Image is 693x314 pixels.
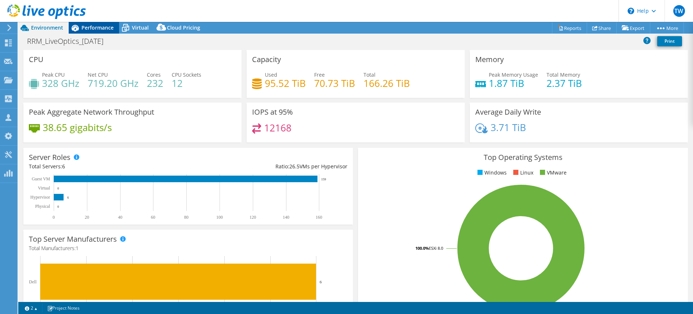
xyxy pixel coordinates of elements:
tspan: ESXi 8.0 [429,245,443,251]
text: 80 [184,215,189,220]
h4: 70.73 TiB [314,79,355,87]
h3: Memory [475,55,504,64]
div: Total Servers: [29,162,188,171]
a: Reports [552,22,587,34]
h4: 232 [147,79,163,87]
svg: \n [628,8,634,14]
text: 40 [118,215,122,220]
text: 6 [67,196,69,199]
div: Ratio: VMs per Hypervisor [188,162,347,171]
a: Print [657,36,682,46]
a: Project Notes [42,303,85,313]
li: Windows [476,169,507,177]
h4: 719.20 GHz [88,79,138,87]
span: Environment [31,24,63,31]
text: 60 [151,215,155,220]
span: Peak Memory Usage [489,71,538,78]
a: 2 [20,303,42,313]
span: Free [314,71,325,78]
span: 6 [62,163,65,170]
h4: 2.37 TiB [547,79,582,87]
text: Guest VM [32,176,50,181]
span: Virtual [132,24,149,31]
h3: Capacity [252,55,281,64]
span: Total Memory [547,71,580,78]
text: 20 [85,215,89,220]
span: 1 [76,245,79,252]
span: Net CPU [88,71,108,78]
a: Export [616,22,650,34]
h3: Peak Aggregate Network Throughput [29,108,154,116]
h1: RRM_LiveOptics_[DATE] [24,37,115,45]
h3: IOPS at 95% [252,108,293,116]
span: Cloud Pricing [167,24,200,31]
h3: Average Daily Write [475,108,541,116]
span: Used [265,71,277,78]
a: Share [587,22,617,34]
h4: 328 GHz [42,79,79,87]
text: 0 [57,205,59,208]
h4: 3.71 TiB [491,123,526,131]
span: 26.5 [289,163,300,170]
span: CPU Sockets [172,71,201,78]
h4: Total Manufacturers: [29,244,347,252]
span: Cores [147,71,161,78]
text: Hypervisor [30,195,50,200]
li: VMware [538,169,567,177]
span: TW [673,5,685,17]
h4: 12168 [264,124,292,132]
text: 140 [283,215,289,220]
span: Peak CPU [42,71,65,78]
span: Total [363,71,376,78]
h3: Top Operating Systems [363,153,682,161]
text: 0 [57,187,59,190]
text: 159 [321,177,326,181]
text: 6 [320,280,322,284]
h3: Server Roles [29,153,71,161]
tspan: 100.0% [415,245,429,251]
span: Performance [81,24,114,31]
h4: 12 [172,79,201,87]
li: Linux [511,169,533,177]
h4: 1.87 TiB [489,79,538,87]
h4: 38.65 gigabits/s [43,123,112,131]
text: Physical [35,204,50,209]
h4: 95.52 TiB [265,79,306,87]
h4: 166.26 TiB [363,79,410,87]
text: 120 [250,215,256,220]
h3: Top Server Manufacturers [29,235,117,243]
text: Dell [29,279,37,284]
text: 100 [216,215,223,220]
a: More [650,22,684,34]
text: Virtual [38,185,50,191]
text: 160 [316,215,322,220]
text: 0 [53,215,55,220]
h3: CPU [29,55,43,64]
